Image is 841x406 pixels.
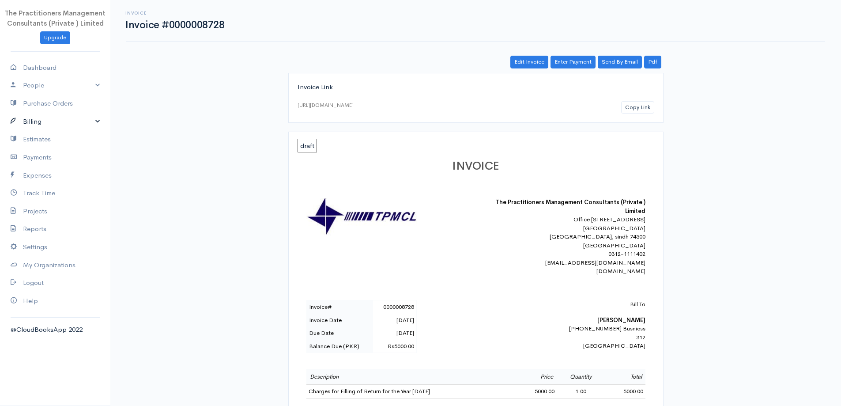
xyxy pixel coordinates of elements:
[373,340,416,353] td: Rs5000.00
[306,160,645,173] h1: INVOICE
[557,369,605,385] td: Quantity
[516,385,557,398] td: 5000.00
[298,82,654,92] div: Invoice Link
[5,9,106,27] span: The Practitioners Management Consultants (Private ) Limited
[306,314,373,327] td: Invoice Date
[373,326,416,340] td: [DATE]
[491,300,645,309] p: Bill To
[306,369,517,385] td: Description
[11,325,100,335] div: @CloudBooksApp 2022
[605,385,645,398] td: 5000.00
[597,316,645,324] b: [PERSON_NAME]
[621,101,654,114] button: Copy Link
[644,56,661,68] a: Pdf
[306,326,373,340] td: Due Date
[306,198,417,235] img: logo-30862.jpg
[40,31,70,44] a: Upgrade
[306,385,517,398] td: Charges for Filling of Return for the Year [DATE]
[491,215,645,276] div: Office [STREET_ADDRESS] [GEOGRAPHIC_DATA] [GEOGRAPHIC_DATA], sindh 74500 [GEOGRAPHIC_DATA] 0312-1...
[125,19,224,30] h1: Invoice #0000008728
[298,101,354,109] div: [URL][DOMAIN_NAME]
[373,300,416,314] td: 0000008728
[496,198,645,215] b: The Practitioners Management Consultants (Private ) Limited
[125,11,224,15] h6: Invoice
[491,300,645,350] div: [PHONE_NUMBER] Busniess 312 [GEOGRAPHIC_DATA]
[598,56,642,68] a: Send By Email
[306,340,373,353] td: Balance Due (PKR)
[516,369,557,385] td: Price
[557,385,605,398] td: 1.00
[306,300,373,314] td: Invoice#
[551,56,596,68] a: Enter Payment
[298,139,317,152] span: draft
[510,56,548,68] a: Edit Invoice
[605,369,645,385] td: Total
[373,314,416,327] td: [DATE]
